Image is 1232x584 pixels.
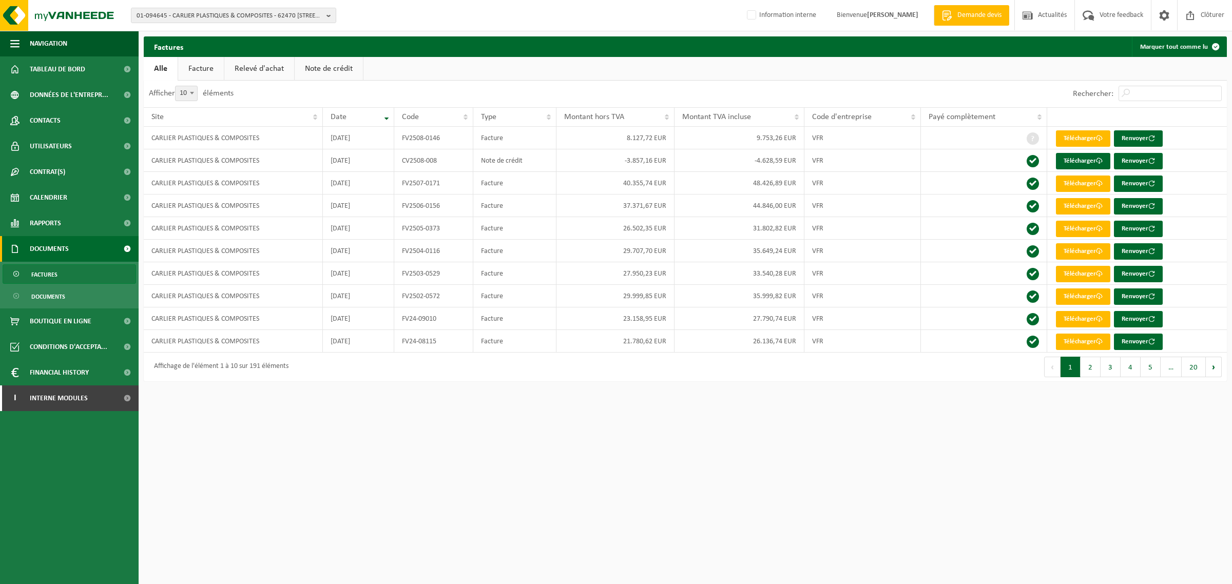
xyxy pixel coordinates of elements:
[804,127,920,149] td: VFR
[1073,90,1113,98] label: Rechercher:
[323,307,394,330] td: [DATE]
[144,307,323,330] td: CARLIER PLASTIQUES & COMPOSITES
[473,262,557,285] td: Facture
[323,194,394,217] td: [DATE]
[934,5,1009,26] a: Demande devis
[137,8,322,24] span: 01-094645 - CARLIER PLASTIQUES & COMPOSITES - 62470 [STREET_ADDRESS]
[1056,198,1110,215] a: Télécharger
[1114,176,1163,192] button: Renvoyer
[30,108,61,133] span: Contacts
[1056,311,1110,327] a: Télécharger
[144,57,178,81] a: Alle
[323,217,394,240] td: [DATE]
[30,385,88,411] span: Interne modules
[1206,357,1222,377] button: Next
[323,240,394,262] td: [DATE]
[10,385,20,411] span: I
[804,149,920,172] td: VFR
[473,127,557,149] td: Facture
[1061,357,1081,377] button: 1
[394,127,473,149] td: FV2508-0146
[1114,266,1163,282] button: Renvoyer
[556,262,674,285] td: 27.950,23 EUR
[394,307,473,330] td: FV24-09010
[804,307,920,330] td: VFR
[151,113,164,121] span: Site
[556,217,674,240] td: 26.502,35 EUR
[473,149,557,172] td: Note de crédit
[178,57,224,81] a: Facture
[30,31,67,56] span: Navigation
[1056,288,1110,305] a: Télécharger
[556,285,674,307] td: 29.999,85 EUR
[30,159,65,185] span: Contrat(s)
[30,56,85,82] span: Tableau de bord
[1056,221,1110,237] a: Télécharger
[556,172,674,194] td: 40.355,74 EUR
[144,172,323,194] td: CARLIER PLASTIQUES & COMPOSITES
[804,172,920,194] td: VFR
[804,217,920,240] td: VFR
[1114,153,1163,169] button: Renvoyer
[473,172,557,194] td: Facture
[131,8,336,23] button: 01-094645 - CARLIER PLASTIQUES & COMPOSITES - 62470 [STREET_ADDRESS]
[955,10,1004,21] span: Demande devis
[804,194,920,217] td: VFR
[804,240,920,262] td: VFR
[675,217,805,240] td: 31.802,82 EUR
[745,8,816,23] label: Information interne
[1044,357,1061,377] button: Previous
[394,330,473,353] td: FV24-08115
[1056,130,1110,147] a: Télécharger
[675,172,805,194] td: 48.426,89 EUR
[30,236,69,262] span: Documents
[3,264,136,284] a: Factures
[402,113,419,121] span: Code
[675,330,805,353] td: 26.136,74 EUR
[473,194,557,217] td: Facture
[1056,243,1110,260] a: Télécharger
[1056,266,1110,282] a: Télécharger
[675,194,805,217] td: 44.846,00 EUR
[804,330,920,353] td: VFR
[1101,357,1121,377] button: 3
[1121,357,1141,377] button: 4
[675,285,805,307] td: 35.999,82 EUR
[323,262,394,285] td: [DATE]
[30,334,107,360] span: Conditions d'accepta...
[675,262,805,285] td: 33.540,28 EUR
[1114,198,1163,215] button: Renvoyer
[224,57,294,81] a: Relevé d'achat
[149,89,234,98] label: Afficher éléments
[1114,334,1163,350] button: Renvoyer
[1141,357,1161,377] button: 5
[556,330,674,353] td: 21.780,62 EUR
[144,330,323,353] td: CARLIER PLASTIQUES & COMPOSITES
[323,127,394,149] td: [DATE]
[867,11,918,19] strong: [PERSON_NAME]
[3,286,136,306] a: Documents
[1114,221,1163,237] button: Renvoyer
[30,185,67,210] span: Calendrier
[1056,176,1110,192] a: Télécharger
[175,86,198,101] span: 10
[323,172,394,194] td: [DATE]
[394,217,473,240] td: FV2505-0373
[1114,130,1163,147] button: Renvoyer
[176,86,197,101] span: 10
[804,262,920,285] td: VFR
[144,240,323,262] td: CARLIER PLASTIQUES & COMPOSITES
[30,133,72,159] span: Utilisateurs
[481,113,496,121] span: Type
[1114,311,1163,327] button: Renvoyer
[473,330,557,353] td: Facture
[1114,243,1163,260] button: Renvoyer
[323,285,394,307] td: [DATE]
[556,240,674,262] td: 29.707,70 EUR
[30,308,91,334] span: Boutique en ligne
[394,194,473,217] td: FV2506-0156
[30,210,61,236] span: Rapports
[30,360,89,385] span: Financial History
[31,265,57,284] span: Factures
[394,149,473,172] td: CV2508-008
